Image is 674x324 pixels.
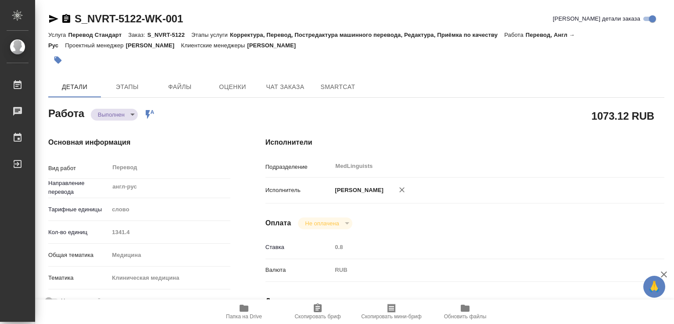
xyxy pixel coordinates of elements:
button: Скопировать мини-бриф [355,299,428,324]
div: RUB [332,263,631,278]
p: Тарифные единицы [48,205,109,214]
span: Нотариальный заказ [61,296,117,305]
span: 🙏 [647,278,662,296]
span: Детали [54,82,96,93]
span: Этапы [106,82,148,93]
div: Клиническая медицина [109,271,230,285]
p: [PERSON_NAME] [332,186,384,195]
p: [PERSON_NAME] [126,42,181,49]
button: 🙏 [643,276,665,298]
span: SmartCat [317,82,359,93]
button: Обновить файлы [428,299,502,324]
p: Тематика [48,274,109,282]
a: S_NVRT-5122-WK-001 [75,13,183,25]
div: Выполнен [91,109,138,121]
p: Общая тематика [48,251,109,260]
div: Выполнен [298,217,352,229]
h4: Оплата [265,218,291,228]
span: [PERSON_NAME] детали заказа [553,14,640,23]
span: Оценки [212,82,254,93]
p: Кол-во единиц [48,228,109,237]
button: Скопировать бриф [281,299,355,324]
p: Вид работ [48,164,109,173]
span: Скопировать мини-бриф [361,313,421,320]
button: Скопировать ссылку для ЯМессенджера [48,14,59,24]
button: Не оплачена [302,220,341,227]
h4: Исполнители [265,137,664,148]
p: S_NVRT-5122 [147,32,191,38]
p: Работа [504,32,526,38]
h2: 1073.12 RUB [592,108,654,123]
p: Проектный менеджер [65,42,125,49]
span: Обновить файлы [444,313,487,320]
p: Этапы услуги [191,32,230,38]
p: Ставка [265,243,332,252]
button: Выполнен [95,111,127,118]
h4: Основная информация [48,137,230,148]
p: Перевод Стандарт [68,32,128,38]
p: Направление перевода [48,179,109,196]
h4: Дополнительно [265,296,664,306]
button: Папка на Drive [207,299,281,324]
span: Файлы [159,82,201,93]
div: слово [109,202,230,217]
p: Корректура, Перевод, Постредактура машинного перевода, Редактура, Приёмка по качеству [230,32,504,38]
p: Заказ: [128,32,147,38]
p: [PERSON_NAME] [247,42,302,49]
span: Папка на Drive [226,313,262,320]
input: Пустое поле [332,241,631,253]
span: Скопировать бриф [294,313,341,320]
h2: Работа [48,105,84,121]
p: Исполнитель [265,186,332,195]
button: Скопировать ссылку [61,14,72,24]
button: Удалить исполнителя [392,180,412,199]
button: Добавить тэг [48,50,68,70]
input: Пустое поле [109,226,230,239]
p: Услуга [48,32,68,38]
p: Валюта [265,266,332,274]
p: Клиентские менеджеры [181,42,247,49]
span: Чат заказа [264,82,306,93]
p: Подразделение [265,163,332,171]
div: Медицина [109,248,230,263]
